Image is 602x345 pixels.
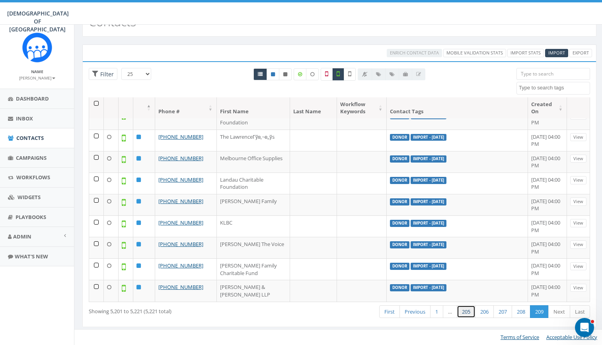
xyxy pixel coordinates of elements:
a: View [570,240,586,249]
a: [PHONE_NUMBER] [158,283,203,291]
a: View [570,262,586,271]
a: View [570,176,586,184]
td: Melbourne Office Supplies [217,151,290,172]
td: [DATE] 04:00 PM [528,258,567,280]
a: View [570,219,586,227]
a: Mobile Validation Stats [443,49,506,57]
label: Import - [DATE] [411,198,446,205]
a: 209 [530,305,549,318]
a: Terms of Service [501,333,539,341]
label: Donor [390,155,409,163]
td: [PERSON_NAME] & [PERSON_NAME] LLP [217,280,290,301]
a: Opted Out [279,68,292,80]
a: [PHONE_NUMBER] [158,240,203,248]
span: CSV files only [548,50,565,56]
h2: Contacts [89,15,136,28]
label: Data Enriched [294,68,306,80]
i: This phone number is subscribed and will receive texts. [271,72,275,77]
label: Import - [DATE] [411,177,446,184]
a: View [570,198,586,206]
input: Type to search [516,68,590,80]
small: Name [31,69,43,74]
a: First [379,305,400,318]
a: Last [570,305,590,318]
a: [PHONE_NUMBER] [158,198,203,205]
td: [DATE] 04:00 PM [528,194,567,215]
a: … [443,305,457,318]
td: [DATE] 04:00 PM [528,172,567,194]
label: Import - [DATE] [411,134,446,141]
a: View [570,284,586,292]
th: Contact Tags [387,97,528,118]
a: [PHONE_NUMBER] [158,155,203,162]
span: What's New [15,253,48,260]
label: Validated [332,68,344,81]
label: Donor [390,263,409,270]
i: This phone number is unsubscribed and has opted-out of all texts. [283,72,287,77]
a: [PHONE_NUMBER] [158,219,203,226]
td: Landau Charitable Foundation [217,172,290,194]
a: 207 [493,305,512,318]
label: Donor [390,134,409,141]
a: Export [569,49,592,57]
label: Donor [390,198,409,205]
label: Import - [DATE] [411,155,446,163]
a: [PHONE_NUMBER] [158,262,203,269]
label: Data not Enriched [306,68,319,80]
th: Last Name [290,97,337,118]
small: [PERSON_NAME] [19,75,55,81]
span: Workflows [16,174,50,181]
td: [PERSON_NAME] Family Charitable Fund [217,258,290,280]
td: [PERSON_NAME] Family [217,194,290,215]
label: Donor [390,284,409,291]
td: KLBC [217,215,290,237]
th: Phone #: activate to sort column ascending [155,97,217,118]
a: Acceptable Use Policy [546,333,597,341]
label: Import - [DATE] [411,263,446,270]
img: Rally_Corp_Icon.png [22,33,52,62]
span: [DEMOGRAPHIC_DATA] OF [GEOGRAPHIC_DATA] [7,10,69,33]
div: Showing 5,201 to 5,221 (5,221 total) [89,304,291,315]
a: 205 [457,305,475,318]
span: Import [548,50,565,56]
label: Donor [390,220,409,227]
th: Workflow Keywords: activate to sort column ascending [337,97,387,118]
label: Donor [390,241,409,248]
span: Contacts [16,134,44,141]
a: 1 [430,305,443,318]
a: All contacts [253,68,267,80]
span: Playbooks [16,213,46,221]
span: Admin [13,233,31,240]
a: [PHONE_NUMBER] [158,176,203,183]
a: Import Stats [507,49,544,57]
td: The LawrenceГўв‚¬в„ўs [217,130,290,151]
textarea: Search [519,84,590,91]
td: [DATE] 04:00 PM [528,237,567,258]
th: First Name [217,97,290,118]
a: Next [548,305,570,318]
label: Not Validated [344,68,356,81]
label: Not a Mobile [321,68,333,81]
a: 208 [512,305,530,318]
span: Dashboard [16,95,49,102]
label: Donor [390,177,409,184]
a: Previous [399,305,431,318]
th: Created On: activate to sort column ascending [528,97,567,118]
td: [DATE] 04:00 PM [528,280,567,301]
td: [DATE] 04:00 PM [528,108,567,129]
td: [PERSON_NAME] The Voice [217,237,290,258]
td: [DATE] 04:00 PM [528,215,567,237]
a: View [570,155,586,163]
td: [DATE] 04:00 PM [528,130,567,151]
span: Inbox [16,115,33,122]
a: View [570,133,586,141]
a: [PERSON_NAME] [19,74,55,81]
iframe: Intercom live chat [575,318,594,337]
a: Import [545,49,568,57]
span: Widgets [18,194,41,201]
span: Filter [98,70,114,78]
span: Advance Filter [89,68,117,80]
a: Active [267,68,279,80]
label: Import - [DATE] [411,241,446,248]
label: Import - [DATE] [411,220,446,227]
